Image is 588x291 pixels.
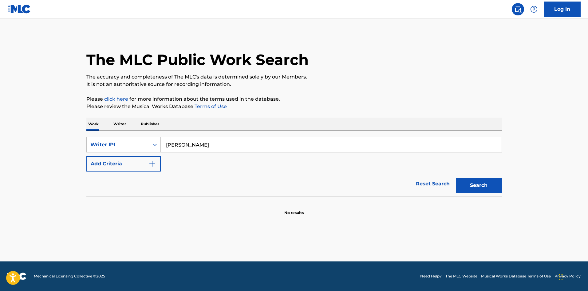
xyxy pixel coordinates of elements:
[557,261,588,291] iframe: Chat Widget
[530,6,538,13] img: help
[7,273,26,280] img: logo
[420,273,442,279] a: Need Help?
[528,3,540,15] div: Help
[514,6,522,13] img: search
[7,5,31,14] img: MLC Logo
[139,118,161,131] p: Publisher
[86,103,502,110] p: Please review the Musical Works Database
[544,2,581,17] a: Log In
[193,103,227,109] a: Terms of Use
[86,51,309,69] h1: The MLC Public Work Search
[86,81,502,88] p: It is not an authoritative source for recording information.
[86,118,101,131] p: Work
[112,118,128,131] p: Writer
[557,261,588,291] div: Widget de chat
[481,273,551,279] a: Musical Works Database Terms of Use
[445,273,477,279] a: The MLC Website
[104,96,128,102] a: click here
[148,160,156,168] img: 9d2ae6d4665cec9f34b9.svg
[413,177,453,191] a: Reset Search
[86,95,502,103] p: Please for more information about the terms used in the database.
[86,137,502,196] form: Search Form
[284,203,304,216] p: No results
[456,178,502,193] button: Search
[90,141,146,148] div: Writer IPI
[559,268,563,286] div: Arrastrar
[86,73,502,81] p: The accuracy and completeness of The MLC's data is determined solely by our Members.
[86,156,161,172] button: Add Criteria
[554,273,581,279] a: Privacy Policy
[34,273,105,279] span: Mechanical Licensing Collective © 2025
[512,3,524,15] a: Public Search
